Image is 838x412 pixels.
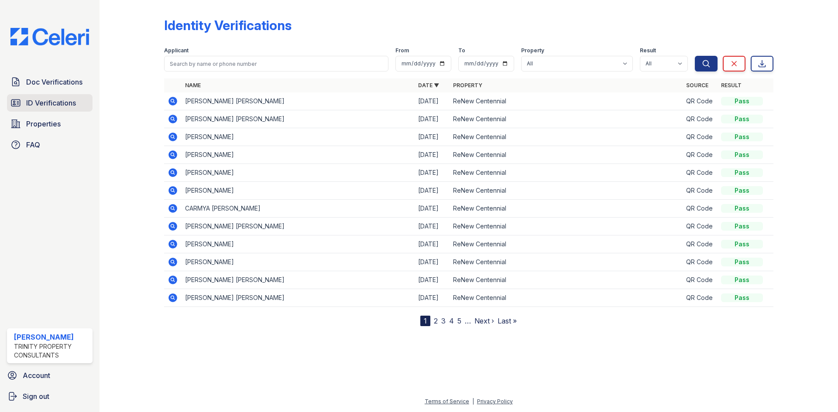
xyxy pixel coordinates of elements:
td: [PERSON_NAME] [PERSON_NAME] [182,271,415,289]
a: ID Verifications [7,94,93,112]
td: [DATE] [415,289,450,307]
td: [DATE] [415,182,450,200]
td: ReNew Centennial [450,110,683,128]
td: [PERSON_NAME] [182,128,415,146]
div: Pass [721,97,763,106]
td: [PERSON_NAME] [182,235,415,253]
div: Pass [721,240,763,249]
td: [DATE] [415,146,450,164]
span: Properties [26,119,61,129]
img: CE_Logo_Blue-a8612792a0a2168367f1c8372b55b34899dd931a85d93a1a3d3e32e68fde9ad4.png [3,28,96,45]
td: QR Code [683,253,718,271]
a: Next › [474,317,494,325]
td: ReNew Centennial [450,92,683,110]
div: Pass [721,293,763,302]
a: Privacy Policy [477,398,513,405]
td: [DATE] [415,110,450,128]
td: [DATE] [415,128,450,146]
td: QR Code [683,182,718,200]
td: QR Code [683,92,718,110]
label: Applicant [164,47,189,54]
td: QR Code [683,289,718,307]
td: [PERSON_NAME] [PERSON_NAME] [182,218,415,235]
div: Pass [721,222,763,231]
td: CARMYA [PERSON_NAME] [182,200,415,218]
td: QR Code [683,200,718,218]
a: Result [721,82,742,89]
td: ReNew Centennial [450,164,683,182]
td: [DATE] [415,200,450,218]
td: [DATE] [415,253,450,271]
a: FAQ [7,136,93,153]
a: 2 [434,317,438,325]
div: Pass [721,168,763,177]
a: Property [453,82,482,89]
div: 1 [420,316,430,326]
input: Search by name or phone number [164,56,388,72]
a: Account [3,367,96,384]
td: [PERSON_NAME] [PERSON_NAME] [182,92,415,110]
td: [DATE] [415,218,450,235]
td: [PERSON_NAME] [PERSON_NAME] [182,289,415,307]
td: ReNew Centennial [450,218,683,235]
div: Pass [721,276,763,284]
a: Name [185,82,201,89]
td: QR Code [683,146,718,164]
label: To [458,47,465,54]
span: Account [23,370,50,381]
label: From [395,47,409,54]
td: [DATE] [415,164,450,182]
td: QR Code [683,164,718,182]
div: Identity Verifications [164,17,292,33]
td: ReNew Centennial [450,182,683,200]
td: ReNew Centennial [450,271,683,289]
label: Property [521,47,544,54]
div: Pass [721,150,763,159]
td: QR Code [683,271,718,289]
td: ReNew Centennial [450,253,683,271]
label: Result [640,47,656,54]
td: [PERSON_NAME] [PERSON_NAME] [182,110,415,128]
div: Pass [721,186,763,195]
div: Pass [721,115,763,123]
a: Date ▼ [418,82,439,89]
span: Doc Verifications [26,77,82,87]
span: FAQ [26,140,40,150]
a: 5 [457,317,461,325]
td: ReNew Centennial [450,289,683,307]
td: [PERSON_NAME] [182,253,415,271]
td: [DATE] [415,92,450,110]
td: [DATE] [415,271,450,289]
a: 4 [449,317,454,325]
a: 3 [441,317,446,325]
a: Source [686,82,708,89]
td: ReNew Centennial [450,235,683,253]
td: [DATE] [415,235,450,253]
td: ReNew Centennial [450,200,683,218]
div: [PERSON_NAME] [14,332,89,342]
td: ReNew Centennial [450,146,683,164]
td: [PERSON_NAME] [182,182,415,200]
a: Sign out [3,388,96,405]
a: Last » [498,317,517,325]
a: Doc Verifications [7,73,93,91]
td: QR Code [683,128,718,146]
td: QR Code [683,110,718,128]
span: ID Verifications [26,98,76,108]
a: Terms of Service [425,398,469,405]
div: Pass [721,133,763,141]
div: Pass [721,204,763,213]
td: [PERSON_NAME] [182,146,415,164]
div: Trinity Property Consultants [14,342,89,360]
a: Properties [7,115,93,133]
span: … [465,316,471,326]
td: QR Code [683,235,718,253]
span: Sign out [23,391,49,402]
div: Pass [721,258,763,266]
td: ReNew Centennial [450,128,683,146]
td: QR Code [683,218,718,235]
td: [PERSON_NAME] [182,164,415,182]
div: | [472,398,474,405]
